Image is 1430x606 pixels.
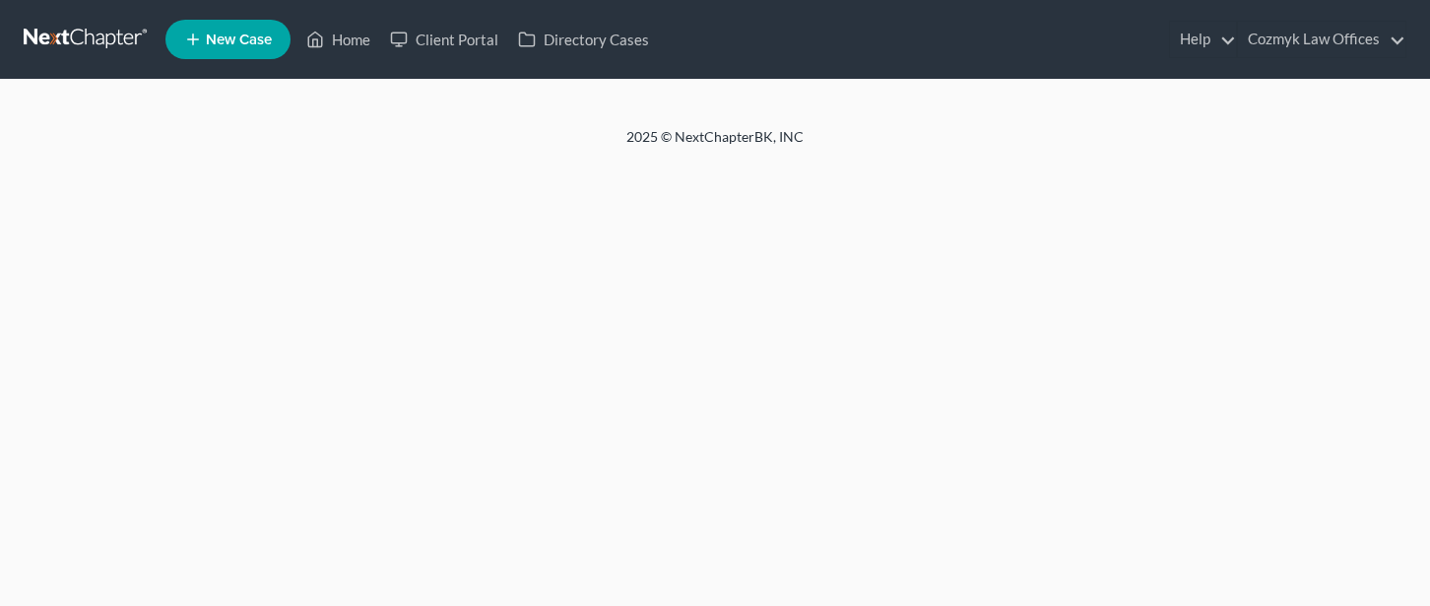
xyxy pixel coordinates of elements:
[1238,22,1405,57] a: Cozmyk Law Offices
[154,127,1276,163] div: 2025 © NextChapterBK, INC
[380,22,508,57] a: Client Portal
[1170,22,1236,57] a: Help
[165,20,291,59] new-legal-case-button: New Case
[508,22,659,57] a: Directory Cases
[296,22,380,57] a: Home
